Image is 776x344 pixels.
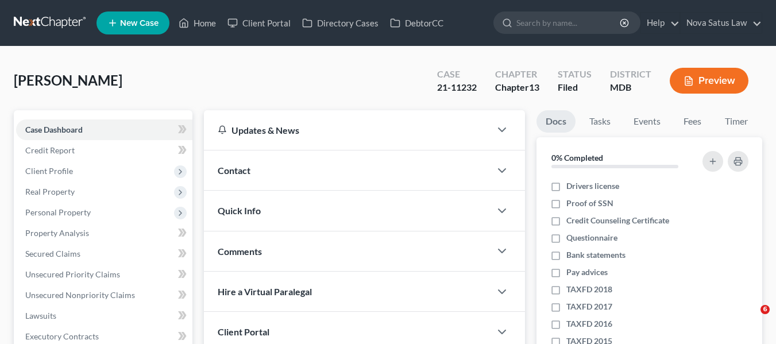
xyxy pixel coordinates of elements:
[566,301,612,312] span: TAXFD 2017
[580,110,620,133] a: Tasks
[16,306,192,326] a: Lawsuits
[566,180,619,192] span: Drivers license
[25,145,75,155] span: Credit Report
[25,311,56,320] span: Lawsuits
[551,153,603,163] strong: 0% Completed
[218,124,477,136] div: Updates & News
[737,305,765,333] iframe: Intercom live chat
[16,223,192,243] a: Property Analysis
[25,290,135,300] span: Unsecured Nonpriority Claims
[681,13,762,33] a: Nova Satus Law
[558,68,592,81] div: Status
[566,198,613,209] span: Proof of SSN
[566,215,669,226] span: Credit Counseling Certificate
[25,187,75,196] span: Real Property
[218,246,262,257] span: Comments
[25,228,89,238] span: Property Analysis
[670,68,748,94] button: Preview
[558,81,592,94] div: Filed
[384,13,449,33] a: DebtorCC
[25,331,99,341] span: Executory Contracts
[173,13,222,33] a: Home
[218,165,250,176] span: Contact
[674,110,711,133] a: Fees
[218,326,269,337] span: Client Portal
[296,13,384,33] a: Directory Cases
[716,110,757,133] a: Timer
[529,82,539,92] span: 13
[16,285,192,306] a: Unsecured Nonpriority Claims
[566,232,617,243] span: Questionnaire
[16,119,192,140] a: Case Dashboard
[641,13,680,33] a: Help
[566,249,626,261] span: Bank statements
[25,207,91,217] span: Personal Property
[566,318,612,330] span: TAXFD 2016
[437,81,477,94] div: 21-11232
[25,166,73,176] span: Client Profile
[495,81,539,94] div: Chapter
[218,205,261,216] span: Quick Info
[610,68,651,81] div: District
[16,140,192,161] a: Credit Report
[14,72,122,88] span: [PERSON_NAME]
[566,284,612,295] span: TAXFD 2018
[25,125,83,134] span: Case Dashboard
[222,13,296,33] a: Client Portal
[536,110,576,133] a: Docs
[25,269,120,279] span: Unsecured Priority Claims
[624,110,670,133] a: Events
[610,81,651,94] div: MDB
[495,68,539,81] div: Chapter
[437,68,477,81] div: Case
[120,19,159,28] span: New Case
[760,305,770,314] span: 6
[16,264,192,285] a: Unsecured Priority Claims
[566,266,608,278] span: Pay advices
[516,12,621,33] input: Search by name...
[218,286,312,297] span: Hire a Virtual Paralegal
[25,249,80,258] span: Secured Claims
[16,243,192,264] a: Secured Claims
